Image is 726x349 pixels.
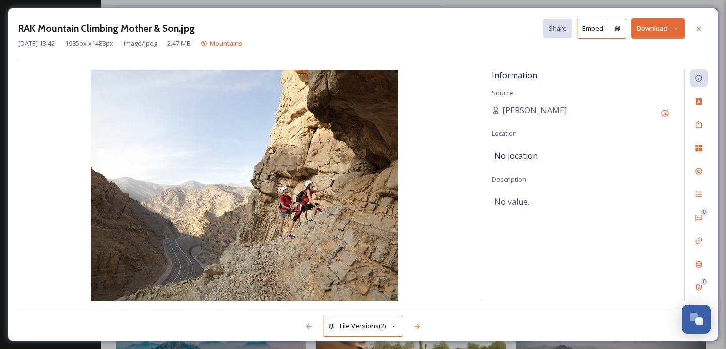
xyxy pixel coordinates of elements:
[492,175,526,184] span: Description
[323,316,403,336] button: File Versions(2)
[18,21,195,36] h3: RAK Mountain Climbing Mother & Son.jpg
[65,39,113,48] span: 1985 px x 1488 px
[682,305,711,334] button: Open Chat
[492,70,537,81] span: Information
[494,149,538,162] span: No location
[210,39,243,48] span: Mountains
[494,195,529,208] span: No value.
[492,129,517,138] span: Location
[631,18,685,39] button: Download
[167,39,191,48] span: 2.47 MB
[701,278,708,285] div: 0
[502,104,567,116] span: [PERSON_NAME]
[492,88,513,97] span: Source
[701,209,708,216] div: 0
[18,70,471,301] img: RAK%20Mountain%20Climbing%20Mother%20%26%20Son.jpg
[124,39,157,48] span: image/jpeg
[577,19,609,39] button: Embed
[543,19,572,38] button: Share
[18,39,55,48] span: [DATE] 13:42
